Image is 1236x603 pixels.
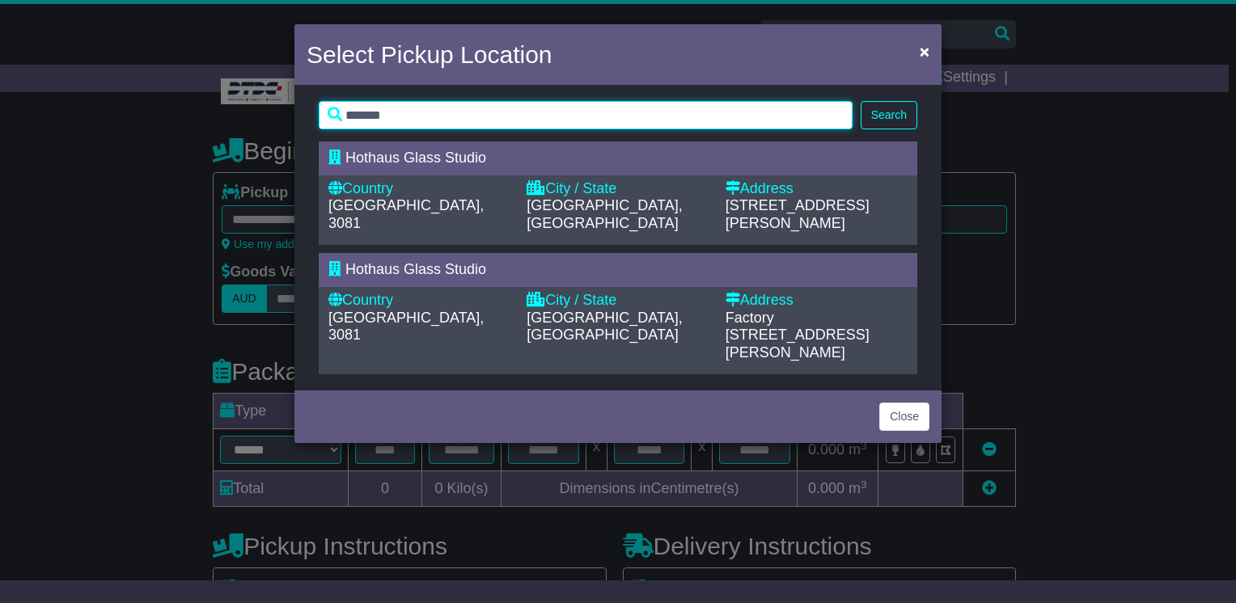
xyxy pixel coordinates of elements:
span: [GEOGRAPHIC_DATA], 3081 [328,197,484,231]
h4: Select Pickup Location [307,36,552,73]
span: [GEOGRAPHIC_DATA], 3081 [328,310,484,344]
div: City / State [527,180,709,198]
span: Hothaus Glass Studio [345,150,486,166]
div: Country [328,292,510,310]
div: Address [726,180,908,198]
span: [GEOGRAPHIC_DATA], [GEOGRAPHIC_DATA] [527,197,682,231]
div: Address [726,292,908,310]
span: [STREET_ADDRESS][PERSON_NAME] [726,197,870,231]
span: Factory [STREET_ADDRESS][PERSON_NAME] [726,310,870,361]
button: Close [879,403,929,431]
button: Search [861,101,917,129]
span: × [920,42,929,61]
div: Country [328,180,510,198]
button: Close [912,35,938,68]
div: City / State [527,292,709,310]
span: Hothaus Glass Studio [345,261,486,277]
span: [GEOGRAPHIC_DATA], [GEOGRAPHIC_DATA] [527,310,682,344]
